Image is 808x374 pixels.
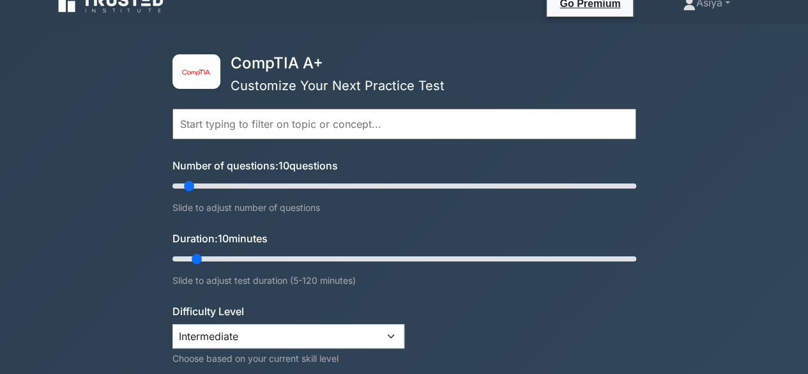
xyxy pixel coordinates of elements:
div: Choose based on your current skill level [172,351,404,366]
div: Slide to adjust number of questions [172,200,636,215]
h4: CompTIA A+ [225,54,574,73]
span: 10 [278,159,289,172]
label: Number of questions: questions [172,158,338,173]
label: Duration: minutes [172,231,268,246]
div: Slide to adjust test duration (5-120 minutes) [172,273,636,288]
span: 10 [218,232,229,245]
label: Difficulty Level [172,304,244,319]
input: Start typing to filter on topic or concept... [172,109,636,139]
